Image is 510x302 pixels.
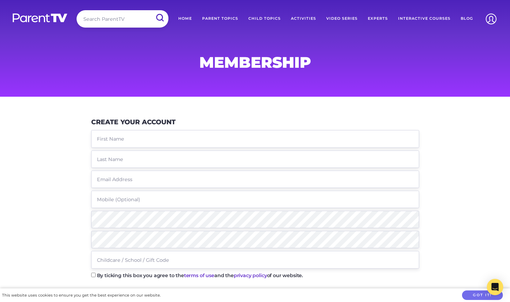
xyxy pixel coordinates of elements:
button: Got it! [462,290,503,300]
a: Activities [286,10,321,27]
a: Home [173,10,197,27]
h3: Create Your Account [91,118,176,126]
label: By ticking this box you agree to the and the of our website. [97,273,303,278]
img: parenttv-logo-white.4c85aaf.svg [12,13,68,23]
a: Interactive Courses [393,10,456,27]
input: Email Address [91,171,419,188]
a: privacy policy [234,272,267,279]
img: Account [482,10,500,28]
input: Mobile (Optional) [91,191,419,208]
a: Video Series [321,10,363,27]
input: First Name [91,130,419,147]
a: Parent Topics [197,10,243,27]
a: terms of use [184,272,214,279]
div: This website uses cookies to ensure you get the best experience on our website. [2,292,161,299]
a: Experts [363,10,393,27]
input: Last Name [91,150,419,168]
input: Childcare / School / Gift Code [91,251,419,268]
a: Blog [456,10,478,27]
div: Open Intercom Messenger [487,279,503,295]
input: Search ParentTV [77,10,168,28]
input: Submit [151,10,168,26]
h1: Membership [91,55,419,69]
a: Child Topics [243,10,286,27]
